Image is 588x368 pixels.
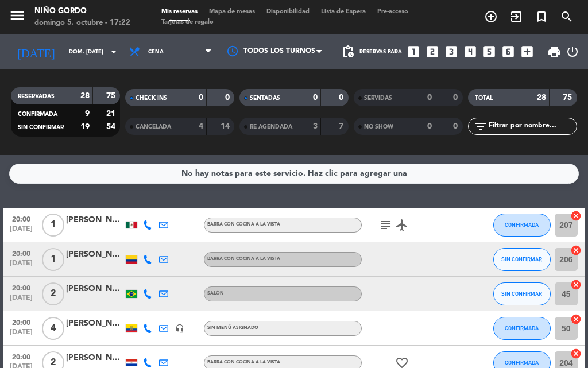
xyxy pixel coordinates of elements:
div: domingo 5. octubre - 17:22 [34,17,130,29]
div: [PERSON_NAME] [66,351,123,365]
button: menu [9,7,26,28]
span: NO SHOW [364,124,393,130]
strong: 21 [106,110,118,118]
span: CONFIRMADA [505,359,539,366]
button: CONFIRMADA [493,317,551,340]
i: add_box [520,44,535,59]
strong: 19 [80,123,90,131]
i: cancel [570,210,582,222]
strong: 28 [537,94,546,102]
strong: 3 [313,122,318,130]
i: cancel [570,348,582,359]
i: filter_list [474,119,488,133]
i: airplanemode_active [395,218,409,232]
span: RE AGENDADA [250,124,292,130]
span: SIN CONFIRMAR [501,256,542,262]
span: CANCELADA [136,124,171,130]
span: [DATE] [7,225,36,238]
span: Sin menú asignado [207,326,258,330]
strong: 0 [339,94,346,102]
strong: 0 [453,122,460,130]
span: SENTADAS [250,95,280,101]
div: LOG OUT [566,34,579,69]
strong: 0 [199,94,203,102]
strong: 0 [225,94,232,102]
i: looks_one [406,44,421,59]
strong: 0 [427,122,432,130]
i: subject [379,218,393,232]
strong: 28 [80,92,90,100]
i: cancel [570,279,582,290]
span: [DATE] [7,294,36,307]
i: turned_in_not [535,10,548,24]
i: arrow_drop_down [107,45,121,59]
input: Filtrar por nombre... [488,120,577,133]
span: Lista de Espera [315,9,372,15]
span: 4 [42,317,64,340]
span: 1 [42,248,64,271]
strong: 0 [453,94,460,102]
span: 1 [42,214,64,237]
i: power_settings_new [566,45,579,59]
span: Tarjetas de regalo [156,19,219,25]
span: Mis reservas [156,9,203,15]
span: 20:00 [7,246,36,259]
span: SERVIDAS [364,95,392,101]
div: Niño Gordo [34,6,130,17]
span: 20:00 [7,281,36,294]
button: SIN CONFIRMAR [493,282,551,305]
span: CONFIRMADA [505,222,539,228]
i: search [560,10,574,24]
span: 20:00 [7,212,36,225]
div: [PERSON_NAME] [66,282,123,296]
i: looks_3 [444,44,459,59]
span: 20:00 [7,315,36,328]
span: CONFIRMADA [18,111,57,117]
span: BARRA CON COCINA A LA VISTA [207,222,280,227]
strong: 0 [313,94,318,102]
strong: 14 [220,122,232,130]
strong: 0 [427,94,432,102]
span: Reservas para [359,49,402,55]
span: BARRA CON COCINA A LA VISTA [207,257,280,261]
div: [PERSON_NAME] [66,317,123,330]
div: [PERSON_NAME] [66,214,123,227]
span: [DATE] [7,328,36,342]
strong: 7 [339,122,346,130]
span: print [547,45,561,59]
span: Pre-acceso [372,9,414,15]
i: looks_4 [463,44,478,59]
i: exit_to_app [509,10,523,24]
strong: 9 [85,110,90,118]
strong: 4 [199,122,203,130]
span: Cena [148,49,164,55]
i: cancel [570,245,582,256]
button: CONFIRMADA [493,214,551,237]
span: Mapa de mesas [203,9,261,15]
span: CHECK INS [136,95,167,101]
span: SIN CONFIRMAR [501,290,542,297]
span: pending_actions [341,45,355,59]
strong: 75 [563,94,574,102]
i: looks_two [425,44,440,59]
span: 20:00 [7,350,36,363]
i: looks_6 [501,44,516,59]
span: 2 [42,282,64,305]
strong: 54 [106,123,118,131]
div: No hay notas para este servicio. Haz clic para agregar una [181,167,407,180]
i: add_circle_outline [484,10,498,24]
span: SIN CONFIRMAR [18,125,64,130]
span: SALÓN [207,291,224,296]
i: menu [9,7,26,24]
span: BARRA CON COCINA A LA VISTA [207,360,280,365]
strong: 75 [106,92,118,100]
i: [DATE] [9,40,63,63]
span: RESERVADAS [18,94,55,99]
i: headset_mic [175,324,184,333]
span: CONFIRMADA [505,325,539,331]
i: cancel [570,313,582,325]
i: looks_5 [482,44,497,59]
button: SIN CONFIRMAR [493,248,551,271]
span: [DATE] [7,259,36,273]
span: TOTAL [475,95,493,101]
